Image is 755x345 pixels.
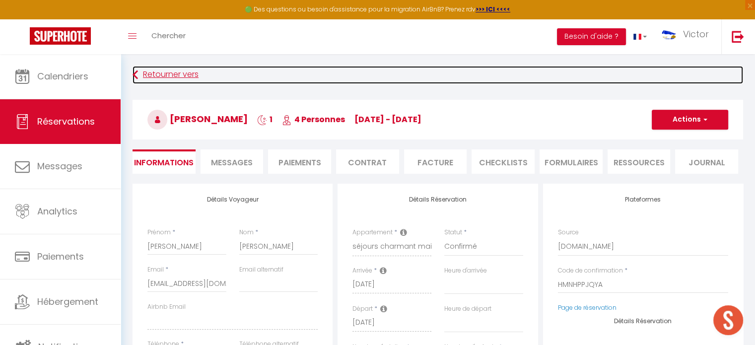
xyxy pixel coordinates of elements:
[37,295,98,308] span: Hébergement
[147,228,171,237] label: Prénom
[558,228,579,237] label: Source
[557,28,626,45] button: Besoin d'aide ?
[352,228,393,237] label: Appartement
[444,304,491,314] label: Heure de départ
[732,30,744,43] img: logout
[472,149,535,174] li: CHECKLISTS
[352,266,372,276] label: Arrivée
[282,114,345,125] span: 4 Personnes
[652,110,728,130] button: Actions
[336,149,399,174] li: Contrat
[675,149,738,174] li: Journal
[558,318,728,325] h4: Détails Réservation
[37,205,77,217] span: Analytics
[147,265,164,275] label: Email
[147,113,248,125] span: [PERSON_NAME]
[133,149,196,174] li: Informations
[37,115,95,128] span: Réservations
[352,196,523,203] h4: Détails Réservation
[352,304,373,314] label: Départ
[37,250,84,263] span: Paiements
[713,305,743,335] div: Ouvrir le chat
[683,28,709,40] span: Victor
[239,228,254,237] label: Nom
[211,157,253,168] span: Messages
[558,266,623,276] label: Code de confirmation
[662,29,677,39] img: ...
[147,302,186,312] label: Airbnb Email
[37,160,82,172] span: Messages
[404,149,467,174] li: Facture
[30,27,91,45] img: Super Booking
[354,114,421,125] span: [DATE] - [DATE]
[444,266,487,276] label: Heure d'arrivée
[444,228,462,237] label: Statut
[257,114,273,125] span: 1
[133,66,743,84] a: Retourner vers
[151,30,186,41] span: Chercher
[144,19,193,54] a: Chercher
[37,70,88,82] span: Calendriers
[558,303,617,312] a: Page de réservation
[147,196,318,203] h4: Détails Voyageur
[476,5,510,13] a: >>> ICI <<<<
[268,149,331,174] li: Paiements
[540,149,603,174] li: FORMULAIRES
[558,196,728,203] h4: Plateformes
[608,149,671,174] li: Ressources
[239,265,283,275] label: Email alternatif
[654,19,721,54] a: ... Victor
